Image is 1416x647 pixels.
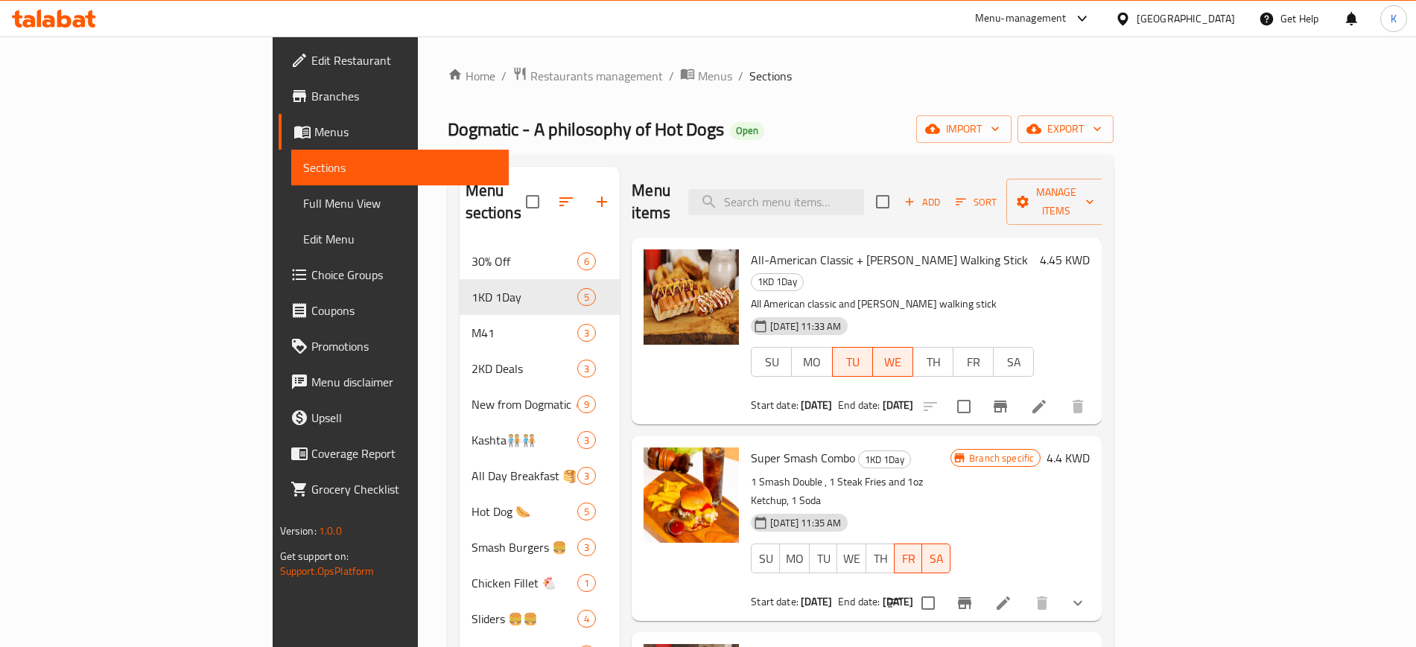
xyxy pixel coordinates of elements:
a: Menus [279,114,509,150]
button: Sort [952,191,1000,214]
li: / [738,67,743,85]
div: [GEOGRAPHIC_DATA] [1137,10,1235,27]
p: All American classic and [PERSON_NAME] walking stick [751,295,1034,313]
b: [DATE] [801,592,832,611]
div: All Day Breakfast 🥞3 [460,458,620,494]
span: 2KD Deals [472,360,578,377]
span: Dogmatic - A philosophy of Hot Dogs [448,112,724,146]
button: TU [832,347,873,377]
span: Upsell [311,409,497,427]
p: 1 Smash Double , 1 Steak Fries and 1oz Ketchup, 1 Soda [751,473,950,510]
div: Chicken Fillet 🐔 [472,574,578,592]
span: Select to update [912,587,944,619]
a: Restaurants management [512,66,663,86]
span: MO [798,351,826,373]
span: SU [758,351,786,373]
span: 1KD 1Day [472,288,578,306]
div: Kashta🧑🏼‍🤝‍🧑🏼🧑🏼‍🤝‍🧑🏼3 [460,422,620,458]
button: TH [866,544,895,573]
button: SA [922,544,950,573]
button: MO [779,544,810,573]
span: Choice Groups [311,266,497,284]
a: Upsell [279,400,509,436]
span: SU [758,548,774,570]
div: items [577,324,596,342]
span: K [1391,10,1397,27]
h6: 4.4 KWD [1047,447,1090,468]
button: WE [873,347,913,377]
span: 5 [578,290,595,305]
span: Branch specific [963,451,1040,465]
div: Menu-management [975,10,1067,28]
button: FR [894,544,923,573]
button: MO [791,347,832,377]
div: Kashta🧑🏼‍🤝‍🧑🏼🧑🏼‍🤝‍🧑🏼 [472,431,578,449]
span: WE [879,351,907,373]
span: Grocery Checklist [311,480,497,498]
div: items [577,467,596,485]
span: 1.0.0 [319,521,342,541]
a: Edit Menu [291,221,509,257]
span: 4 [578,612,595,626]
button: SA [993,347,1034,377]
svg: Show Choices [1069,594,1087,612]
span: FR [959,351,988,373]
span: Start date: [751,592,799,611]
span: 3 [578,469,595,483]
div: New from Dogmatic 🔥🔥 [472,395,578,413]
span: TH [872,548,889,570]
span: 3 [578,433,595,447]
span: Manage items [1018,183,1094,220]
span: FR [901,548,917,570]
button: Branch-specific-item [947,585,982,621]
button: TH [912,347,953,377]
span: Edit Menu [303,230,497,248]
div: items [577,360,596,377]
span: 1KD 1Day [752,273,803,290]
div: items [577,503,596,520]
span: Coupons [311,302,497,319]
span: End date: [838,395,880,415]
button: Add section [584,184,620,220]
div: All Day Breakfast 🥞 [472,467,578,485]
div: 1KD 1Day [858,450,911,468]
span: 3 [578,362,595,376]
span: Coverage Report [311,444,497,462]
div: 30% Off6 [460,243,620,279]
span: 1KD 1Day [859,451,910,468]
span: Menus [698,67,732,85]
a: Menu disclaimer [279,364,509,400]
span: TH [919,351,947,373]
span: TU [816,548,832,570]
span: Full Menu View [303,194,497,212]
a: Grocery Checklist [279,471,509,507]
button: export [1017,115,1114,143]
span: End date: [838,592,880,611]
a: Edit menu item [994,594,1012,612]
span: SA [1000,351,1028,373]
img: Super Smash Combo [644,447,739,543]
li: / [669,67,674,85]
img: All-American Classic + Churchill's Walking Stick [644,249,739,345]
a: Menus [680,66,732,86]
nav: breadcrumb [448,66,1114,86]
button: Branch-specific-item [982,389,1018,424]
span: Restaurants management [530,67,663,85]
div: Hot Dog 🌭 [472,503,578,520]
span: 6 [578,255,595,269]
span: Sort items [946,191,1006,214]
span: import [928,120,1000,138]
span: All-American Classic + [PERSON_NAME] Walking Stick [751,249,1028,271]
div: 1KD 1Day5 [460,279,620,315]
button: import [916,115,1012,143]
span: [DATE] 11:35 AM [764,516,847,530]
a: Edit Restaurant [279,42,509,78]
button: FR [953,347,994,377]
div: Hot Dog 🌭5 [460,494,620,529]
span: Smash Burgers 🍔 [472,538,578,556]
button: sort-choices [877,585,912,621]
a: Promotions [279,328,509,364]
